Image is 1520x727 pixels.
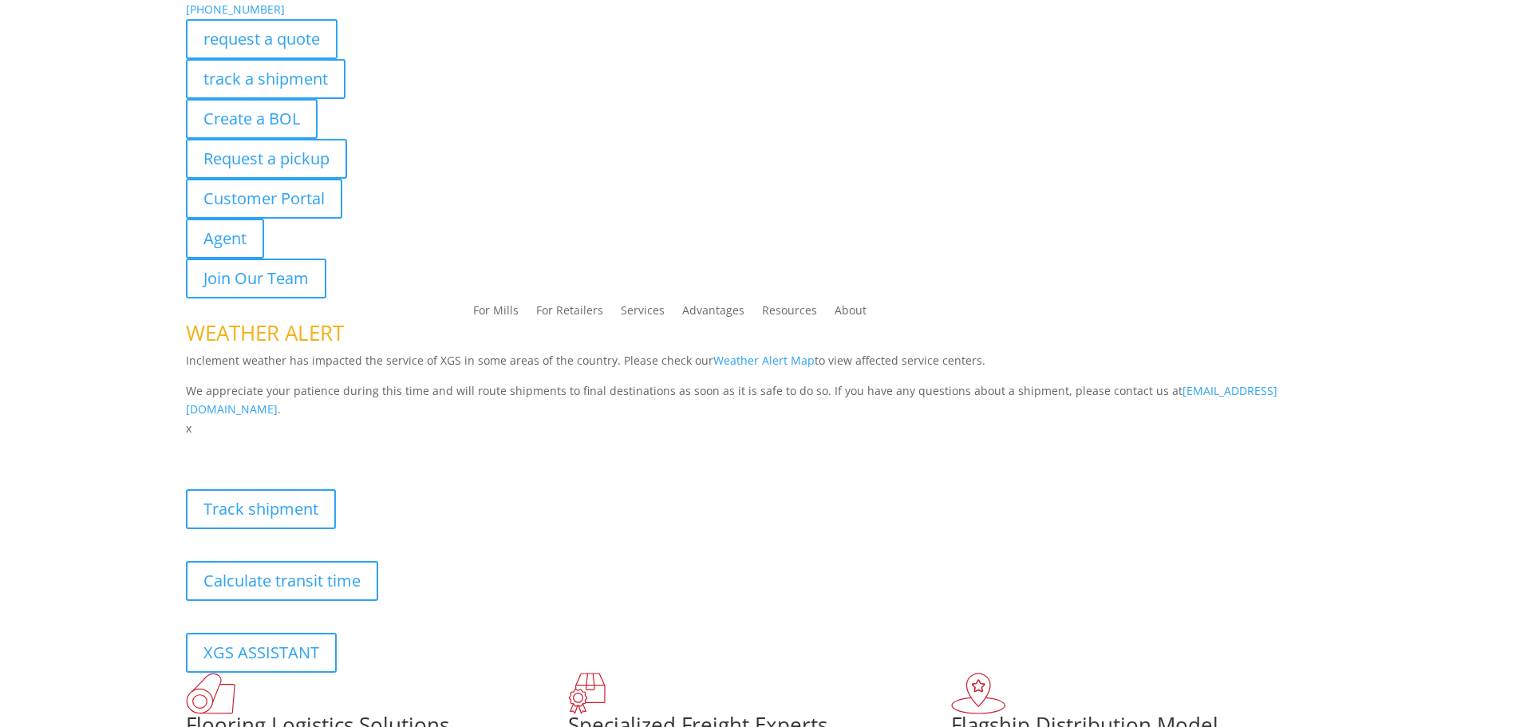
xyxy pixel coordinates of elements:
a: Services [621,305,665,322]
a: Create a BOL [186,99,318,139]
p: Inclement weather has impacted the service of XGS in some areas of the country. Please check our ... [186,351,1335,381]
a: [PHONE_NUMBER] [186,2,285,17]
img: xgs-icon-focused-on-flooring-red [568,673,606,714]
img: xgs-icon-flagship-distribution-model-red [951,673,1006,714]
p: We appreciate your patience during this time and will route shipments to final destinations as so... [186,381,1335,420]
a: XGS ASSISTANT [186,633,337,673]
a: Agent [186,219,264,259]
a: Weather Alert Map [713,353,815,368]
a: For Mills [473,305,519,322]
p: x [186,419,1335,438]
span: WEATHER ALERT [186,318,344,347]
a: Customer Portal [186,179,342,219]
a: For Retailers [536,305,603,322]
a: Track shipment [186,489,336,529]
a: request a quote [186,19,338,59]
a: Resources [762,305,817,322]
a: Advantages [682,305,744,322]
a: Request a pickup [186,139,347,179]
img: xgs-icon-total-supply-chain-intelligence-red [186,673,235,714]
a: Join Our Team [186,259,326,298]
a: About [835,305,867,322]
a: Calculate transit time [186,561,378,601]
a: track a shipment [186,59,345,99]
b: Visibility, transparency, and control for your entire supply chain. [186,441,542,456]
